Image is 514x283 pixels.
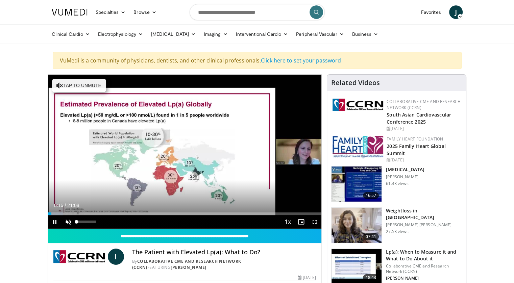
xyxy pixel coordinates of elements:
[147,27,200,41] a: [MEDICAL_DATA]
[53,52,462,69] div: VuMedi is a community of physicians, dentists, and other clinical professionals.
[48,75,322,229] video-js: Video Player
[132,249,316,256] h4: The Patient with Elevated Lp(a): What to Do?
[132,258,241,270] a: Collaborative CME and Research Network (CCRN)
[332,208,382,243] img: 9983fed1-7565-45be-8934-aef1103ce6e2.150x105_q85_crop-smart_upscale.jpg
[261,57,341,64] a: Click here to set your password
[281,215,294,229] button: Playback Rate
[386,249,462,262] h3: Lp(a): When to Measure it and What to Do About it
[53,249,105,265] img: Collaborative CME and Research Network (CCRN)
[92,5,130,19] a: Specialties
[200,27,232,41] a: Imaging
[387,143,445,156] a: 2025 Family Heart Global Summit
[54,203,63,208] span: 0:16
[52,79,106,92] button: Tap to unmute
[94,27,147,41] a: Electrophysiology
[308,215,321,229] button: Fullscreen
[386,174,424,180] p: [PERSON_NAME]
[387,126,461,132] div: [DATE]
[333,99,383,111] img: a04ee3ba-8487-4636-b0fb-5e8d268f3737.png.150x105_q85_autocrop_double_scale_upscale_version-0.2.png
[294,215,308,229] button: Enable picture-in-picture mode
[348,27,383,41] a: Business
[386,222,462,228] p: [PERSON_NAME] [PERSON_NAME]
[129,5,161,19] a: Browse
[386,229,408,234] p: 27.5K views
[77,221,96,223] div: Volume Level
[386,276,462,281] p: [PERSON_NAME]
[62,215,75,229] button: Unmute
[48,215,62,229] button: Pause
[331,79,380,87] h4: Related Videos
[48,27,94,41] a: Clinical Cardio
[363,192,379,199] span: 16:57
[387,99,461,110] a: Collaborative CME and Research Network (CCRN)
[363,233,379,240] span: 07:41
[232,27,292,41] a: Interventional Cardio
[333,136,383,158] img: 96363db5-6b1b-407f-974b-715268b29f70.jpeg.150x105_q85_autocrop_double_scale_upscale_version-0.2.jpg
[48,212,322,215] div: Progress Bar
[132,258,316,271] div: By FEATURING
[386,207,462,221] h3: Weightloss in [GEOGRAPHIC_DATA]
[387,111,451,125] a: South Asian Cardiovascular Conference 2025
[292,27,348,41] a: Peripheral Vascular
[449,5,463,19] a: J
[190,4,325,20] input: Search topics, interventions
[363,274,379,281] span: 18:43
[386,263,462,274] p: Collaborative CME and Research Network (CCRN)
[298,275,316,281] div: [DATE]
[108,249,124,265] a: I
[65,203,66,208] span: /
[52,9,88,16] img: VuMedi Logo
[171,264,206,270] a: [PERSON_NAME]
[386,181,408,186] p: 61.4K views
[331,207,462,243] a: 07:41 Weightloss in [GEOGRAPHIC_DATA] [PERSON_NAME] [PERSON_NAME] 27.5K views
[331,166,462,202] a: 16:57 [MEDICAL_DATA] [PERSON_NAME] 61.4K views
[67,203,79,208] span: 21:08
[417,5,445,19] a: Favorites
[386,166,424,173] h3: [MEDICAL_DATA]
[332,166,382,202] img: a92b9a22-396b-4790-a2bb-5028b5f4e720.150x105_q85_crop-smart_upscale.jpg
[387,157,461,163] div: [DATE]
[387,136,443,142] a: Family Heart Foundation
